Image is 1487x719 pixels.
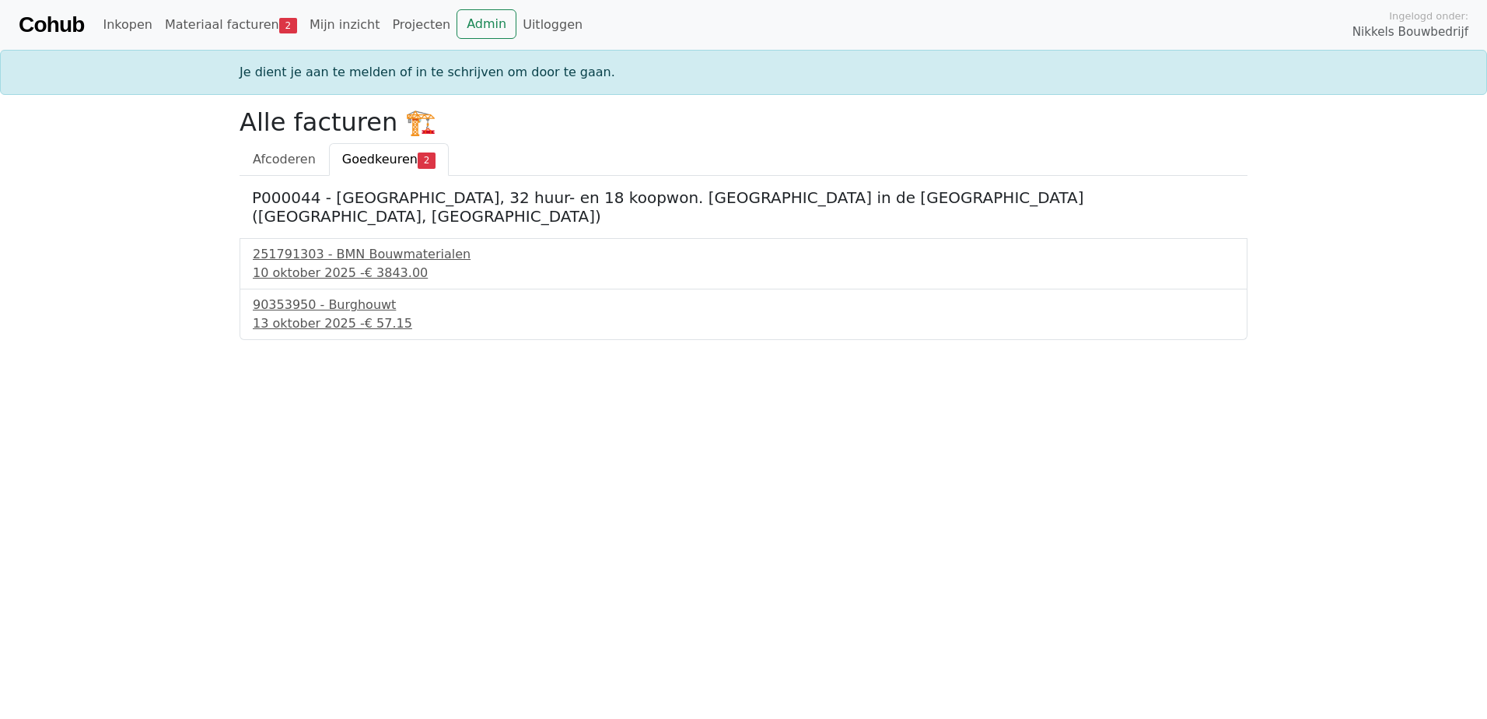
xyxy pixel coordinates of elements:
div: 90353950 - Burghouwt [253,296,1234,314]
a: Admin [457,9,516,39]
h5: P000044 - [GEOGRAPHIC_DATA], 32 huur- en 18 koopwon. [GEOGRAPHIC_DATA] in de [GEOGRAPHIC_DATA] ([... [252,188,1235,226]
a: 251791303 - BMN Bouwmaterialen10 oktober 2025 -€ 3843.00 [253,245,1234,282]
span: Ingelogd onder: [1389,9,1468,23]
a: Projecten [386,9,457,40]
div: 13 oktober 2025 - [253,314,1234,333]
span: € 57.15 [365,316,412,331]
a: Mijn inzicht [303,9,387,40]
a: Materiaal facturen2 [159,9,303,40]
a: 90353950 - Burghouwt13 oktober 2025 -€ 57.15 [253,296,1234,333]
span: Goedkeuren [342,152,418,167]
a: Afcoderen [240,143,329,176]
span: € 3843.00 [365,265,428,280]
h2: Alle facturen 🏗️ [240,107,1247,137]
div: 10 oktober 2025 - [253,264,1234,282]
div: 251791303 - BMN Bouwmaterialen [253,245,1234,264]
a: Uitloggen [516,9,589,40]
a: Inkopen [96,9,158,40]
a: Cohub [19,6,84,44]
span: Nikkels Bouwbedrijf [1352,23,1468,41]
a: Goedkeuren2 [329,143,449,176]
span: 2 [418,153,436,168]
div: Je dient je aan te melden of in te schrijven om door te gaan. [230,63,1257,82]
span: Afcoderen [253,152,316,167]
span: 2 [279,18,297,33]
